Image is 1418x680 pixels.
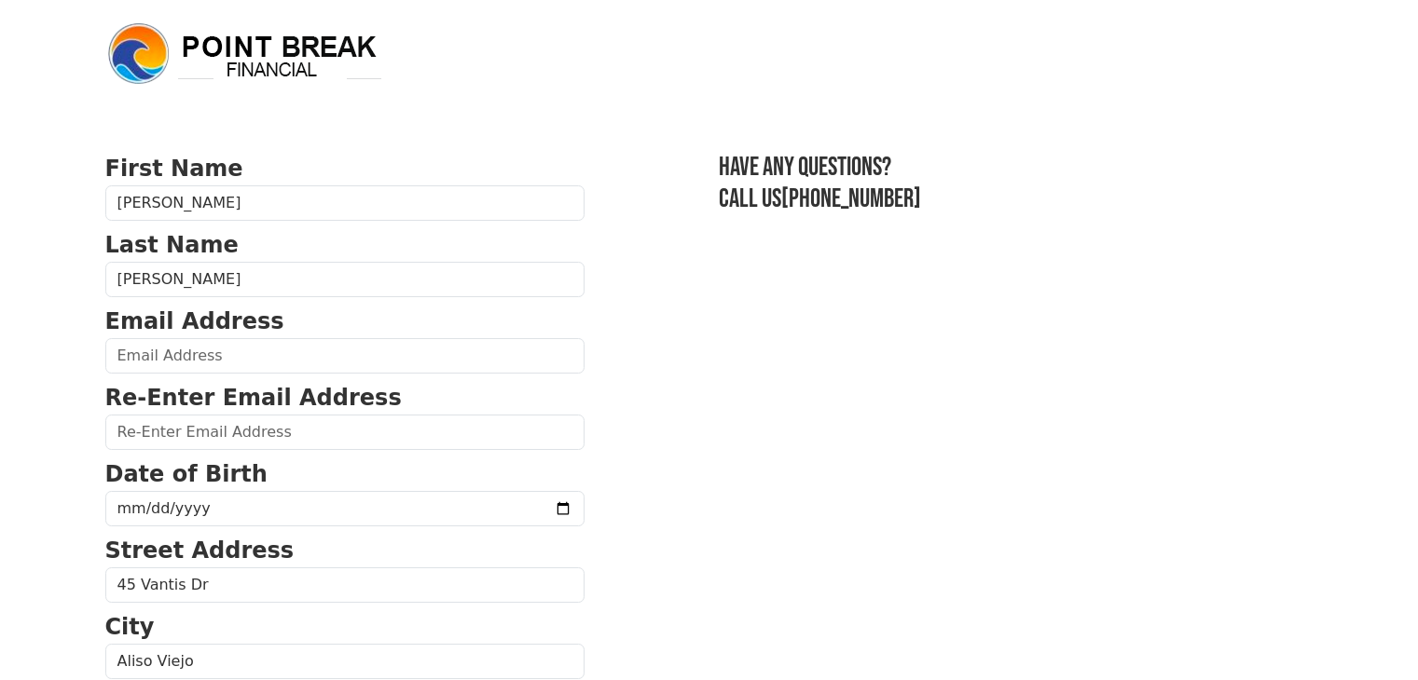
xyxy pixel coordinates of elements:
[105,262,585,297] input: Last Name
[105,232,239,258] strong: Last Name
[719,184,1314,215] h3: Call us
[105,567,585,603] input: Street Address
[105,461,268,487] strong: Date of Birth
[105,614,155,640] strong: City
[105,644,585,679] input: City
[105,537,295,564] strong: Street Address
[105,338,585,374] input: Email Address
[719,152,1314,184] h3: Have any questions?
[105,415,585,450] input: Re-Enter Email Address
[105,185,585,221] input: First Name
[105,20,385,88] img: logo.png
[781,184,921,214] a: [PHONE_NUMBER]
[105,385,402,411] strong: Re-Enter Email Address
[105,156,243,182] strong: First Name
[105,308,284,334] strong: Email Address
